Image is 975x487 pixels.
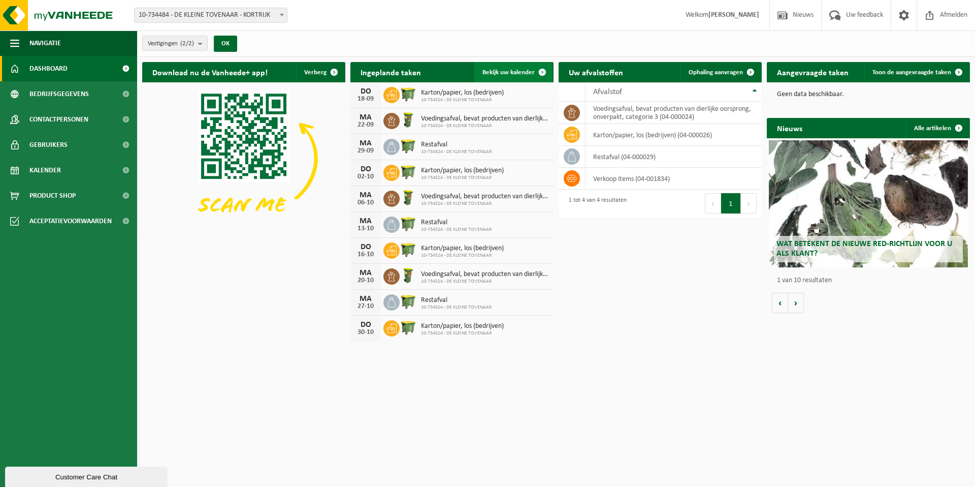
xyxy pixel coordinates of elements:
div: MA [355,295,376,303]
span: 10-734524 - DE KLEINE TOVENAAR [421,227,492,233]
img: WB-1100-HPE-GN-51 [400,319,417,336]
div: 29-09 [355,147,376,155]
img: WB-0060-HPE-GN-50 [400,111,417,129]
strong: [PERSON_NAME] [708,11,759,19]
span: 10-734524 - DE KLEINE TOVENAAR [421,97,504,103]
img: WB-0060-HPE-GN-50 [400,189,417,206]
img: WB-1100-HPE-GN-51 [400,215,417,232]
span: Acceptatievoorwaarden [29,208,112,234]
span: Restafval [421,141,492,149]
span: Afvalstof [593,88,622,96]
div: 13-10 [355,225,376,232]
span: 10-734524 - DE KLEINE TOVENAAR [421,149,492,155]
div: MA [355,217,376,225]
button: OK [214,36,237,52]
div: DO [355,165,376,173]
div: 18-09 [355,96,376,103]
h2: Uw afvalstoffen [559,62,633,82]
span: Ophaling aanvragen [689,69,743,76]
span: Bedrijfsgegevens [29,81,89,107]
div: 1 tot 4 van 4 resultaten [564,192,627,215]
div: 27-10 [355,303,376,310]
div: MA [355,113,376,121]
count: (2/2) [180,40,194,47]
button: Vorige [772,293,788,313]
img: WB-1100-HPE-GN-51 [400,85,417,103]
td: verkoop items (04-001834) [586,168,762,190]
span: Gebruikers [29,132,68,158]
img: WB-1100-HPE-GN-51 [400,241,417,258]
div: MA [355,269,376,277]
a: Alle artikelen [906,118,969,138]
div: MA [355,191,376,199]
span: Karton/papier, los (bedrijven) [421,89,504,97]
img: WB-1100-HPE-GN-51 [400,163,417,180]
span: Vestigingen [148,36,194,51]
button: Volgende [788,293,804,313]
iframe: chat widget [5,465,170,487]
span: 10-734524 - DE KLEINE TOVENAAR [421,253,504,259]
p: 1 van 10 resultaten [777,277,965,284]
button: Verberg [296,62,344,82]
div: 16-10 [355,251,376,258]
span: Voedingsafval, bevat producten van dierlijke oorsprong, onverpakt, categorie 3 [421,270,548,279]
div: DO [355,243,376,251]
button: Previous [705,193,721,214]
img: WB-1100-HPE-GN-51 [400,293,417,310]
span: Voedingsafval, bevat producten van dierlijke oorsprong, onverpakt, categorie 3 [421,193,548,201]
span: 10-734484 - DE KLEINE TOVENAAR - KORTRIJK [135,8,287,22]
span: Toon de aangevraagde taken [872,69,951,76]
td: karton/papier, los (bedrijven) (04-000026) [586,124,762,146]
span: Navigatie [29,31,61,56]
div: DO [355,321,376,329]
a: Bekijk uw kalender [474,62,552,82]
div: 30-10 [355,329,376,336]
span: Voedingsafval, bevat producten van dierlijke oorsprong, onverpakt, categorie 3 [421,115,548,123]
span: Bekijk uw kalender [482,69,535,76]
h2: Download nu de Vanheede+ app! [142,62,278,82]
span: Restafval [421,296,492,305]
div: DO [355,87,376,96]
span: 10-734484 - DE KLEINE TOVENAAR - KORTRIJK [134,8,287,23]
button: 1 [721,193,741,214]
div: 22-09 [355,121,376,129]
span: Restafval [421,219,492,227]
h2: Ingeplande taken [350,62,431,82]
span: Karton/papier, los (bedrijven) [421,245,504,253]
button: Next [741,193,757,214]
span: 10-734524 - DE KLEINE TOVENAAR [421,305,492,311]
span: Karton/papier, los (bedrijven) [421,167,504,175]
span: Contactpersonen [29,107,88,132]
span: 10-734524 - DE KLEINE TOVENAAR [421,330,504,337]
span: 10-734524 - DE KLEINE TOVENAAR [421,175,504,181]
span: Wat betekent de nieuwe RED-richtlijn voor u als klant? [776,240,952,258]
a: Toon de aangevraagde taken [864,62,969,82]
img: WB-0060-HPE-GN-50 [400,267,417,284]
span: Dashboard [29,56,68,81]
span: Karton/papier, los (bedrijven) [421,322,504,330]
div: MA [355,139,376,147]
span: Kalender [29,158,61,183]
a: Wat betekent de nieuwe RED-richtlijn voor u als klant? [769,140,968,267]
td: restafval (04-000029) [586,146,762,168]
p: Geen data beschikbaar. [777,91,960,98]
div: 06-10 [355,199,376,206]
span: Product Shop [29,183,76,208]
button: Vestigingen(2/2) [142,36,208,51]
span: 10-734524 - DE KLEINE TOVENAAR [421,201,548,207]
span: 10-734524 - DE KLEINE TOVENAAR [421,279,548,285]
div: 02-10 [355,173,376,180]
img: WB-1100-HPE-GN-51 [400,137,417,155]
h2: Aangevraagde taken [767,62,859,82]
img: Download de VHEPlus App [142,82,345,235]
span: Verberg [304,69,327,76]
div: 20-10 [355,277,376,284]
a: Ophaling aanvragen [680,62,761,82]
span: 10-734524 - DE KLEINE TOVENAAR [421,123,548,129]
td: voedingsafval, bevat producten van dierlijke oorsprong, onverpakt, categorie 3 (04-000024) [586,102,762,124]
h2: Nieuws [767,118,812,138]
